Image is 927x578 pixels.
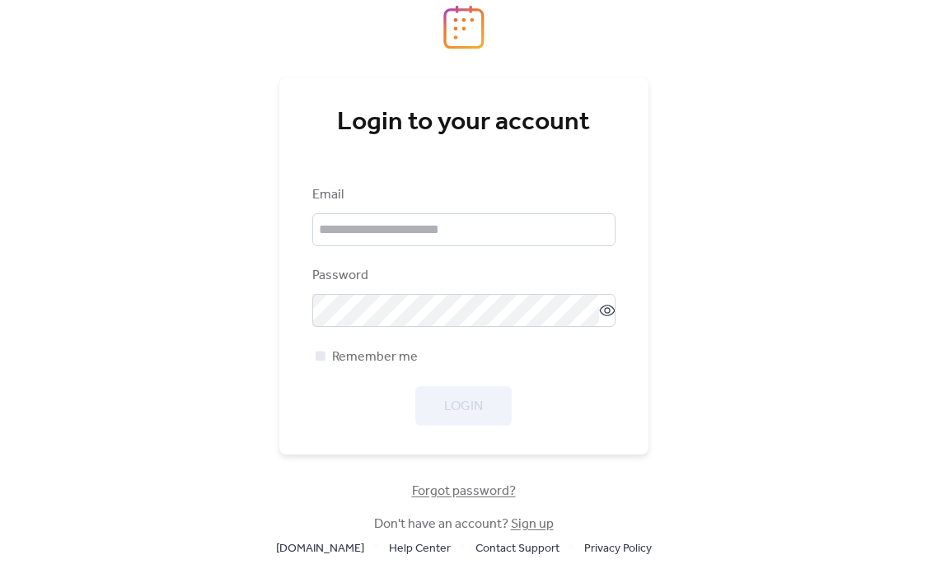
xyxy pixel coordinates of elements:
[412,482,516,501] span: Forgot password?
[276,538,364,558] a: [DOMAIN_NAME]
[511,511,554,537] a: Sign up
[412,487,516,496] a: Forgot password?
[276,539,364,559] span: [DOMAIN_NAME]
[443,5,485,49] img: logo
[389,538,451,558] a: Help Center
[312,106,616,139] div: Login to your account
[332,347,418,367] span: Remember me
[475,539,559,559] span: Contact Support
[475,538,559,558] a: Contact Support
[584,539,652,559] span: Privacy Policy
[374,515,554,534] span: Don't have an account?
[389,539,451,559] span: Help Center
[312,266,612,286] div: Password
[584,538,652,558] a: Privacy Policy
[312,185,612,205] div: Email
